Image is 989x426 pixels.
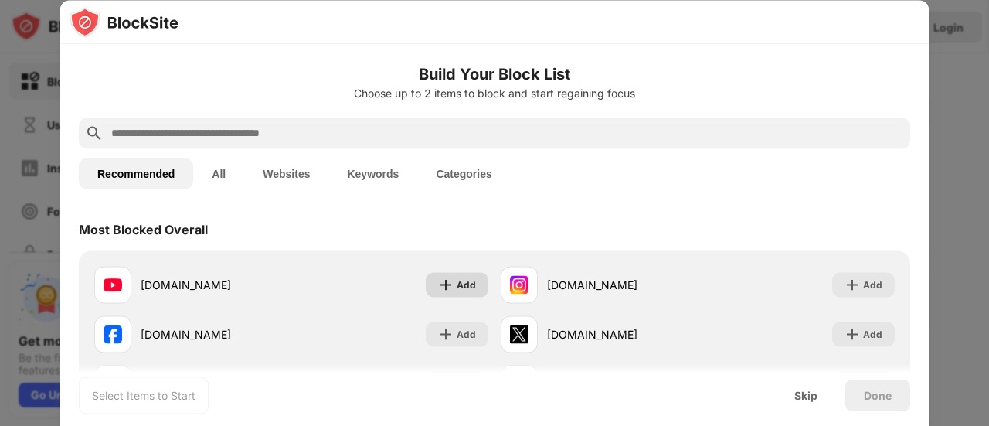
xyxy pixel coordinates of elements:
div: [DOMAIN_NAME] [141,326,291,343]
div: Add [863,277,882,292]
img: search.svg [85,124,104,142]
img: favicons [104,275,122,294]
div: [DOMAIN_NAME] [141,277,291,293]
h6: Build Your Block List [79,62,910,85]
button: Websites [244,158,328,189]
div: Add [457,277,476,292]
div: Add [457,326,476,342]
button: Keywords [328,158,417,189]
button: Recommended [79,158,193,189]
button: All [193,158,244,189]
button: Categories [417,158,510,189]
img: favicons [510,325,528,343]
div: Skip [794,389,817,401]
div: [DOMAIN_NAME] [547,277,698,293]
div: Choose up to 2 items to block and start regaining focus [79,87,910,99]
div: [DOMAIN_NAME] [547,326,698,343]
div: Done [864,389,892,401]
img: favicons [510,275,528,294]
div: Add [863,326,882,342]
div: Select Items to Start [92,387,195,403]
div: Most Blocked Overall [79,221,208,237]
img: favicons [104,325,122,343]
img: logo-blocksite.svg [70,6,178,37]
